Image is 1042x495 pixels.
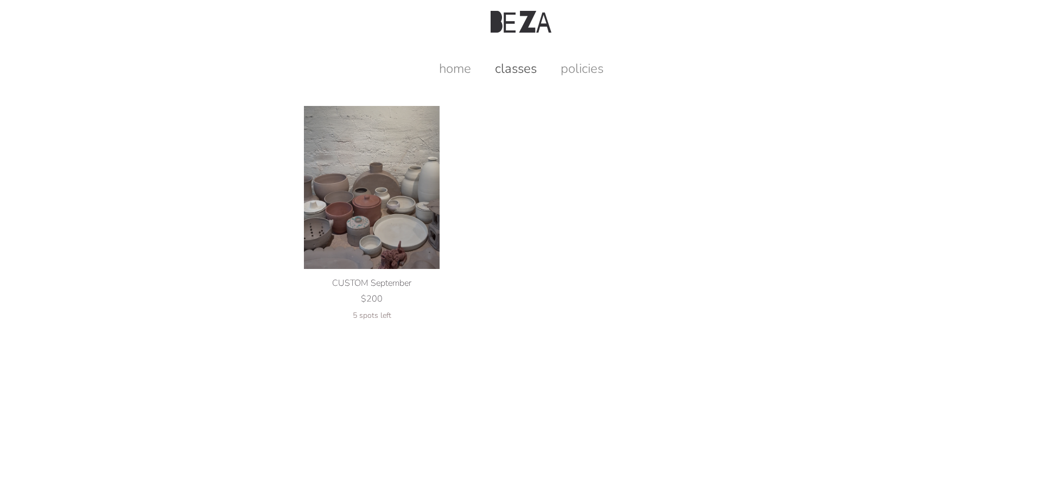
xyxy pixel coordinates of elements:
[304,106,440,269] img: CUSTOM September product photo
[304,183,440,320] a: CUSTOM September product photo CUSTOM September $200 5 spots left
[491,11,551,33] img: Beza Studio Logo
[304,277,440,289] div: CUSTOM September
[304,293,440,305] div: $200
[428,60,482,77] a: home
[304,310,440,321] div: 5 spots left
[484,60,548,77] a: classes
[550,60,614,77] a: policies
